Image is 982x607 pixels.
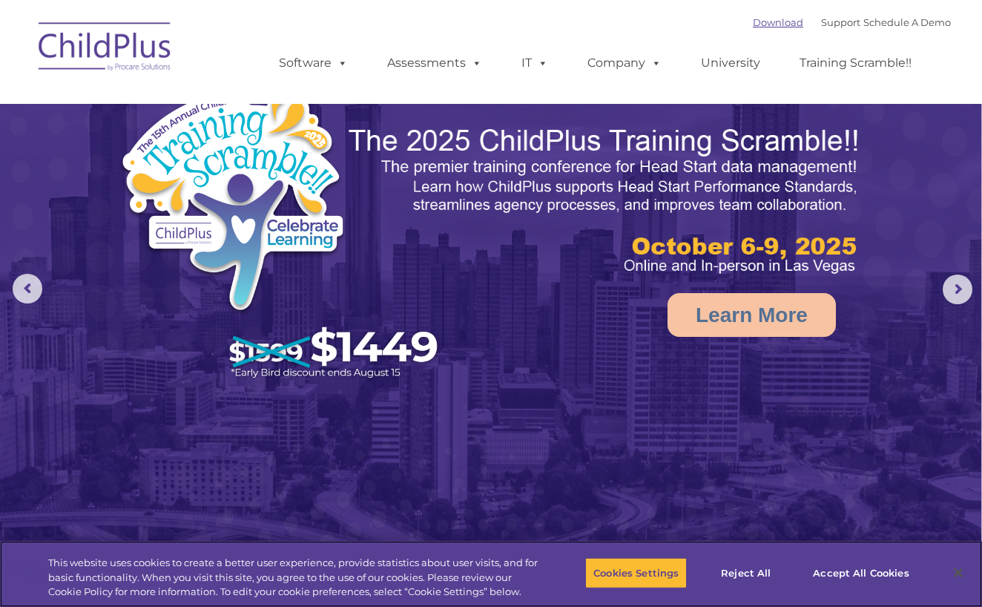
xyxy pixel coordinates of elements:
[31,12,179,86] img: ChildPlus by Procare Solutions
[206,98,251,109] span: Last name
[686,48,775,78] a: University
[206,159,269,170] span: Phone number
[942,557,975,589] button: Close
[863,16,951,28] a: Schedule A Demo
[699,557,792,588] button: Reject All
[821,16,860,28] a: Support
[753,16,951,28] font: |
[753,16,803,28] a: Download
[585,557,687,588] button: Cookies Settings
[785,48,926,78] a: Training Scramble!!
[805,557,917,588] button: Accept All Cookies
[507,48,563,78] a: IT
[48,556,540,600] div: This website uses cookies to create a better user experience, provide statistics about user visit...
[372,48,497,78] a: Assessments
[668,293,836,337] a: Learn More
[573,48,676,78] a: Company
[264,48,363,78] a: Software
